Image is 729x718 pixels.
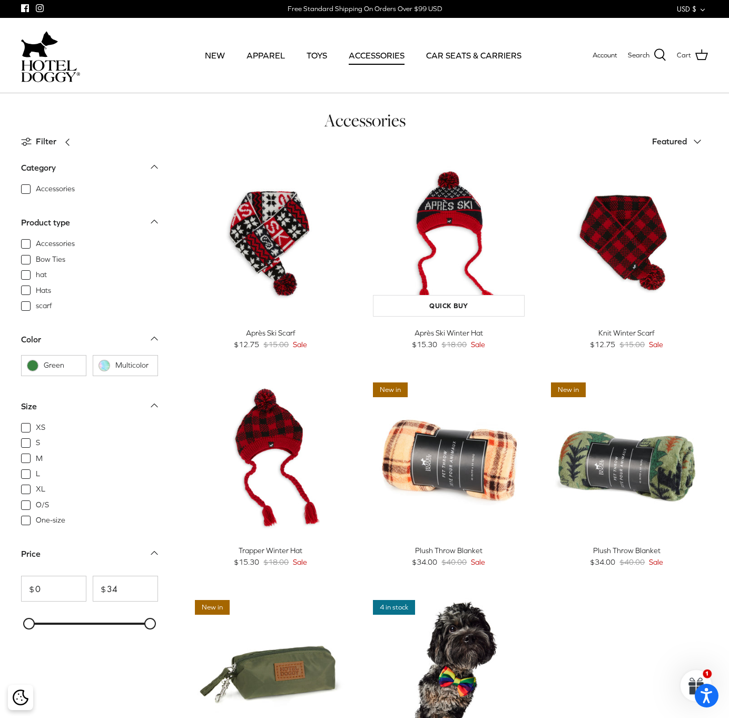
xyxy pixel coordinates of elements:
span: Sale [649,339,663,350]
a: Filter [21,129,77,154]
h1: Accessories [21,109,708,132]
div: Après Ski Winter Hat [368,327,530,339]
a: Instagram [36,4,44,12]
span: New in [373,382,408,398]
a: Quick buy [373,295,525,317]
a: Product type [21,214,158,238]
a: Après Ski Winter Hat [368,160,530,322]
img: hoteldoggycom [21,60,80,82]
a: Trapper Winter Hat [190,377,352,539]
span: Accessories [36,184,75,194]
span: Account [593,51,617,59]
div: Free Standard Shipping On Orders Over $99 USD [288,4,442,14]
a: Plush Throw Blanket $34.00 $40.00 Sale [546,545,708,568]
span: $18.00 [441,339,467,350]
span: Hats [36,286,51,296]
span: Cart [677,50,691,61]
a: Plush Throw Blanket [368,377,530,539]
a: Facebook [21,4,29,12]
span: XL [36,484,45,495]
span: Sale [471,339,485,350]
a: TOYS [297,37,337,73]
span: 15% off [373,165,410,180]
span: $15.00 [263,339,289,350]
div: Plush Throw Blanket [546,545,708,556]
a: Plush Throw Blanket $34.00 $40.00 Sale [368,545,530,568]
span: $ [93,585,106,593]
span: Featured [652,136,687,146]
span: New in [195,600,230,615]
a: Après Ski Winter Hat $15.30 $18.00 Sale [368,327,530,351]
div: Category [21,161,56,175]
span: $40.00 [619,556,645,568]
span: 15% off [551,165,588,180]
span: $18.00 [263,556,289,568]
a: CAR SEATS & CARRIERS [417,37,531,73]
div: Primary navigation [156,37,569,73]
a: Price [21,546,158,569]
span: Sale [293,556,307,568]
span: L [36,469,40,479]
span: New in [551,382,586,398]
span: Search [628,50,649,61]
a: Plush Throw Blanket [546,377,708,539]
span: $15.30 [234,556,259,568]
button: Cookie policy [11,689,29,707]
a: hoteldoggycom [21,28,80,82]
span: M [36,454,43,464]
span: $15.30 [412,339,437,350]
a: Après Ski Scarf $12.75 $15.00 Sale [190,327,352,351]
span: Sale [649,556,663,568]
div: Price [21,547,41,561]
span: $40.00 [441,556,467,568]
span: 15% off [195,382,232,398]
a: Après Ski Scarf [190,160,352,322]
span: Sale [471,556,485,568]
span: $34.00 [412,556,437,568]
div: Trapper Winter Hat [190,545,352,556]
button: Featured [652,130,708,153]
span: Accessories [36,239,75,249]
span: 15% off [195,165,232,180]
span: hat [36,270,47,280]
div: Après Ski Scarf [190,327,352,339]
span: $34.00 [590,556,615,568]
span: 4 in stock [373,600,415,615]
a: APPAREL [237,37,294,73]
a: ACCESSORIES [339,37,414,73]
a: Cart [677,48,708,62]
span: $ [22,585,34,593]
span: Sale [293,339,307,350]
a: Color [21,331,158,355]
a: Search [628,48,666,62]
img: dog-icon.svg [21,28,58,60]
a: Size [21,398,158,422]
input: From [21,576,86,602]
a: Trapper Winter Hat $15.30 $18.00 Sale [190,545,352,568]
input: To [93,576,158,602]
span: $15.00 [619,339,645,350]
img: Cookie policy [13,690,28,705]
span: XS [36,422,45,433]
span: $12.75 [590,339,615,350]
span: scarf [36,301,52,311]
span: Multicolor [115,360,152,371]
div: Cookie policy [8,685,33,710]
div: Plush Throw Blanket [368,545,530,556]
span: Green [44,360,81,371]
span: O/S [36,500,49,510]
span: One-size [36,515,65,526]
a: NEW [195,37,234,73]
span: Bow Ties [36,254,65,265]
span: $12.75 [234,339,259,350]
span: S [36,438,40,448]
div: Color [21,333,41,347]
div: Size [21,400,37,414]
a: Category [21,160,158,183]
a: Free Standard Shipping On Orders Over $99 USD [288,1,442,17]
div: Knit Winter Scarf [546,327,708,339]
div: Product type [21,216,70,230]
a: Knit Winter Scarf $12.75 $15.00 Sale [546,327,708,351]
span: Filter [36,135,56,149]
a: Account [593,50,617,61]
